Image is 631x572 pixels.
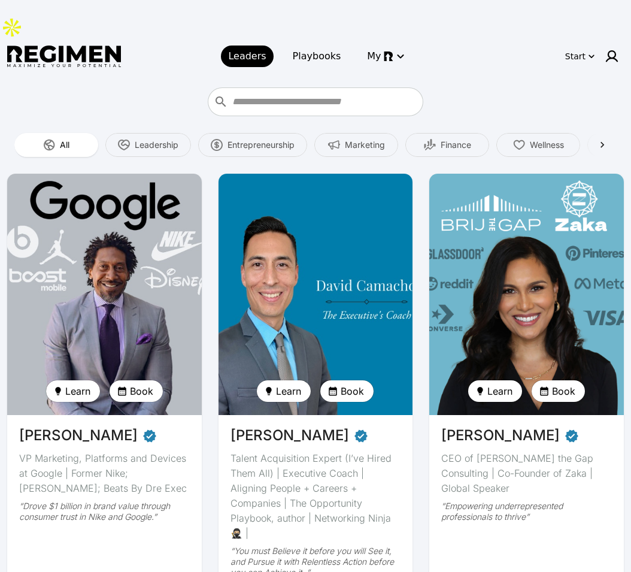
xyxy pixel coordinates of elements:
span: Book [341,384,364,398]
button: Learn [468,380,522,402]
span: [PERSON_NAME] [19,425,138,446]
img: Marketing [328,139,340,151]
span: Marketing [345,139,385,151]
div: VP Marketing, Platforms and Devices at Google | Former Nike; [PERSON_NAME]; Beats By Dre Exec [19,451,190,496]
button: Start [563,47,597,66]
div: “Empowering underrepresented professionals to thrive” [441,501,612,522]
span: Wellness [530,139,564,151]
img: Regimen logo [7,46,121,68]
span: Book [552,384,575,398]
button: Book [110,380,163,402]
img: All [43,139,55,151]
button: All [14,133,98,157]
span: Leadership [135,139,178,151]
span: Verified partner - David Camacho [354,425,368,446]
img: user icon [605,49,619,63]
span: Leaders [228,49,266,63]
div: Start [565,50,586,62]
span: Verified partner - Daryl Butler [142,425,157,446]
span: Book [130,384,153,398]
div: “Drove $1 billion in brand value through consumer trust in Nike and Google.” [19,501,190,522]
button: Finance [405,133,489,157]
span: [PERSON_NAME] [441,425,560,446]
span: Learn [65,384,90,398]
img: Wellness [513,139,525,151]
img: Finance [424,139,436,151]
span: Finance [441,139,471,151]
button: Wellness [496,133,580,157]
span: Entrepreneurship [227,139,295,151]
span: Learn [487,384,512,398]
button: Learn [257,380,311,402]
div: CEO of [PERSON_NAME] the Gap Consulting | Co-Founder of Zaka | Global Speaker [441,451,612,496]
span: [PERSON_NAME] [230,425,349,446]
button: Leadership [105,133,191,157]
span: Playbooks [293,49,341,63]
button: Marketing [314,133,398,157]
img: avatar of Daryl Butler [7,174,202,415]
button: Learn [46,380,100,402]
button: My [360,46,409,67]
img: avatar of Devika Brij [429,174,624,415]
span: All [60,139,69,151]
button: Book [320,380,374,402]
span: Verified partner - Devika Brij [565,425,579,446]
img: Entrepreneurship [211,139,223,151]
span: Learn [276,384,301,398]
a: Leaders [221,46,273,67]
span: My [367,49,381,63]
div: Talent Acquisition Expert (I’ve Hired Them All) | Executive Coach | Aligning People + Careers + C... [230,451,401,541]
div: Who do you want to learn from? [208,87,423,116]
button: Entrepreneurship [198,133,307,157]
a: Playbooks [286,46,348,67]
button: Book [532,380,585,402]
img: Leadership [118,139,130,151]
img: avatar of David Camacho [219,174,413,415]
